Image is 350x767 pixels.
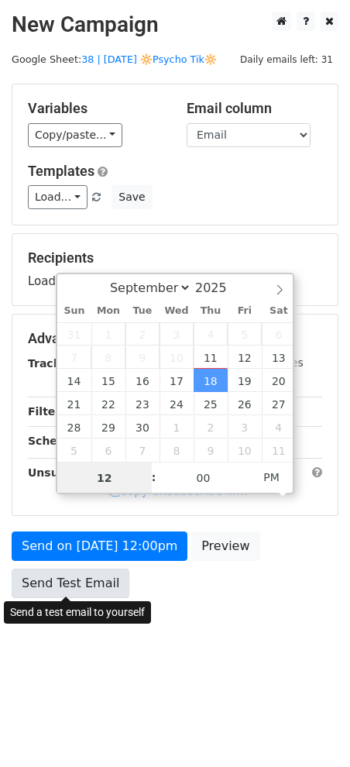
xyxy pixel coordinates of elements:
h5: Email column [187,100,322,117]
span: September 23, 2025 [125,392,160,415]
strong: Unsubscribe [28,466,104,479]
span: August 31, 2025 [57,322,91,346]
a: Send on [DATE] 12:00pm [12,531,187,561]
span: October 9, 2025 [194,439,228,462]
button: Save [112,185,152,209]
span: October 4, 2025 [262,415,296,439]
label: UTM Codes [242,355,303,371]
span: October 6, 2025 [91,439,125,462]
span: October 8, 2025 [160,439,194,462]
span: September 18, 2025 [194,369,228,392]
span: September 20, 2025 [262,369,296,392]
span: September 14, 2025 [57,369,91,392]
span: October 10, 2025 [228,439,262,462]
a: Preview [191,531,259,561]
input: Hour [57,463,152,494]
span: September 7, 2025 [57,346,91,369]
span: Wed [160,306,194,316]
span: September 2, 2025 [125,322,160,346]
span: Thu [194,306,228,316]
span: September 26, 2025 [228,392,262,415]
span: September 15, 2025 [91,369,125,392]
span: September 5, 2025 [228,322,262,346]
span: October 3, 2025 [228,415,262,439]
span: October 5, 2025 [57,439,91,462]
span: September 29, 2025 [91,415,125,439]
div: Send a test email to yourself [4,601,151,624]
span: Fri [228,306,262,316]
h2: New Campaign [12,12,338,38]
span: September 22, 2025 [91,392,125,415]
span: September 4, 2025 [194,322,228,346]
strong: Filters [28,405,67,418]
span: September 27, 2025 [262,392,296,415]
a: Templates [28,163,94,179]
span: September 28, 2025 [57,415,91,439]
h5: Variables [28,100,163,117]
span: September 17, 2025 [160,369,194,392]
iframe: Chat Widget [273,693,350,767]
a: 38 | [DATE] 🔆Psycho Tik🔆 [81,53,217,65]
span: September 24, 2025 [160,392,194,415]
span: October 2, 2025 [194,415,228,439]
strong: Tracking [28,357,80,370]
span: Sat [262,306,296,316]
span: September 9, 2025 [125,346,160,369]
span: September 11, 2025 [194,346,228,369]
a: Copy/paste... [28,123,122,147]
span: September 12, 2025 [228,346,262,369]
span: Click to toggle [250,462,293,493]
small: Google Sheet: [12,53,217,65]
span: October 7, 2025 [125,439,160,462]
a: Daily emails left: 31 [235,53,338,65]
span: Daily emails left: 31 [235,51,338,68]
span: Sun [57,306,91,316]
span: September 8, 2025 [91,346,125,369]
h5: Recipients [28,249,322,267]
span: Tue [125,306,160,316]
span: September 21, 2025 [57,392,91,415]
span: : [152,462,156,493]
div: Loading... [28,249,322,290]
span: October 1, 2025 [160,415,194,439]
span: September 16, 2025 [125,369,160,392]
span: September 19, 2025 [228,369,262,392]
span: September 25, 2025 [194,392,228,415]
input: Year [191,280,247,295]
input: Minute [156,463,251,494]
span: September 1, 2025 [91,322,125,346]
span: September 10, 2025 [160,346,194,369]
span: October 11, 2025 [262,439,296,462]
a: Load... [28,185,87,209]
span: September 3, 2025 [160,322,194,346]
span: September 30, 2025 [125,415,160,439]
h5: Advanced [28,330,322,347]
span: Mon [91,306,125,316]
span: September 13, 2025 [262,346,296,369]
span: September 6, 2025 [262,322,296,346]
a: Copy unsubscribe link [108,484,247,498]
strong: Schedule [28,435,84,447]
a: Send Test Email [12,569,129,598]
